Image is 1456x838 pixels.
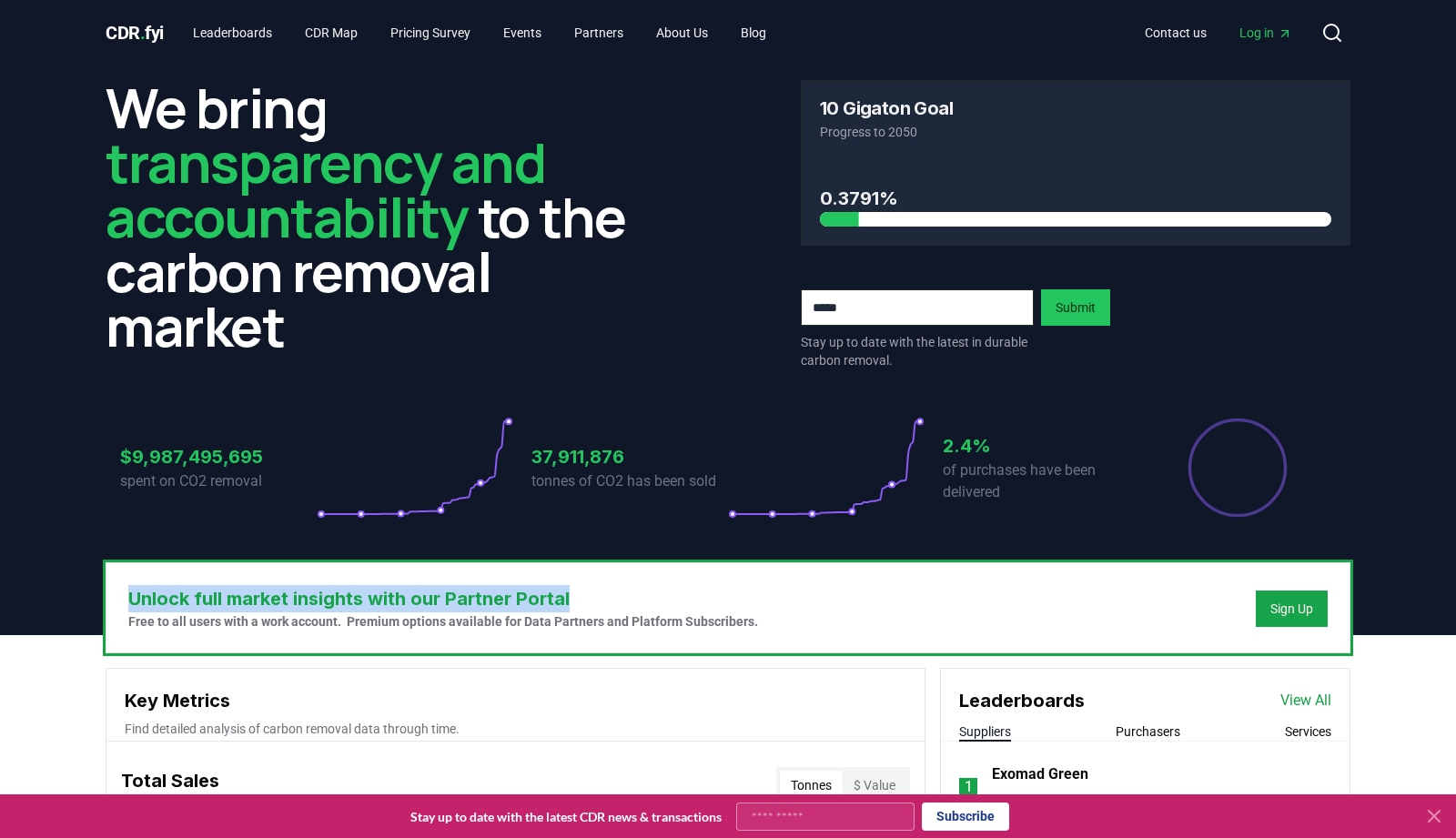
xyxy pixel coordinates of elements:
h3: 0.3791% [820,185,1331,212]
a: Events [489,16,556,49]
p: Progress to 2050 [820,123,1331,141]
button: Services [1285,722,1331,741]
div: Percentage of sales delivered [1187,417,1289,519]
a: Leaderboards [178,16,287,49]
h3: Total Sales [121,767,219,803]
button: Suppliers [959,722,1011,741]
button: Sign Up [1256,591,1328,627]
a: Pricing Survey [376,16,485,49]
p: Tonnes Sold : [1157,793,1287,811]
p: Tonnes Delivered : [992,793,1138,811]
button: $ Value [843,771,906,800]
h3: $9,987,495,695 [120,443,317,470]
span: CDR fyi [106,22,164,44]
p: of purchases have been delivered [943,459,1139,503]
p: spent on CO2 removal [120,470,317,492]
p: Find detailed analysis of carbon removal data through time. [125,720,906,738]
button: Purchasers [1116,722,1180,741]
span: . [140,22,146,44]
h3: 10 Gigaton Goal [820,99,953,117]
p: 1 [965,776,973,798]
span: Log in [1239,24,1292,42]
a: Blog [726,16,781,49]
button: Tonnes [780,771,843,800]
span: transparency and accountability [106,125,545,254]
p: Stay up to date with the latest in durable carbon removal. [801,333,1034,369]
h2: We bring to the carbon removal market [106,80,655,353]
a: View All [1280,690,1331,712]
a: Partners [560,16,638,49]
a: CDR.fyi [106,20,164,45]
a: Sign Up [1270,600,1313,618]
a: Exomad Green [992,763,1088,785]
button: Submit [1041,289,1110,326]
h3: Unlock full market insights with our Partner Portal [128,585,758,612]
h3: 37,911,876 [531,443,728,470]
nav: Main [1130,16,1307,49]
a: Log in [1225,16,1307,49]
a: About Us [642,16,723,49]
h3: 2.4% [943,432,1139,459]
h3: Leaderboards [959,687,1085,714]
h3: Key Metrics [125,687,906,714]
a: CDR Map [290,16,372,49]
p: tonnes of CO2 has been sold [531,470,728,492]
a: Contact us [1130,16,1221,49]
nav: Main [178,16,781,49]
p: Free to all users with a work account. Premium options available for Data Partners and Platform S... [128,612,758,631]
